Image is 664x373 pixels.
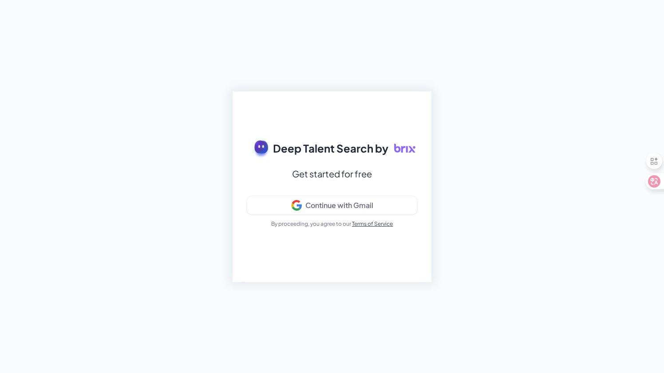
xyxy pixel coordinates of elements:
[273,140,388,156] span: Deep Talent Search by
[271,220,393,228] p: By proceeding, you agree to our
[247,196,417,215] button: Continue with Gmail
[292,166,372,182] div: Get started for free
[305,201,373,210] div: Continue with Gmail
[352,220,393,227] a: Terms of Service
